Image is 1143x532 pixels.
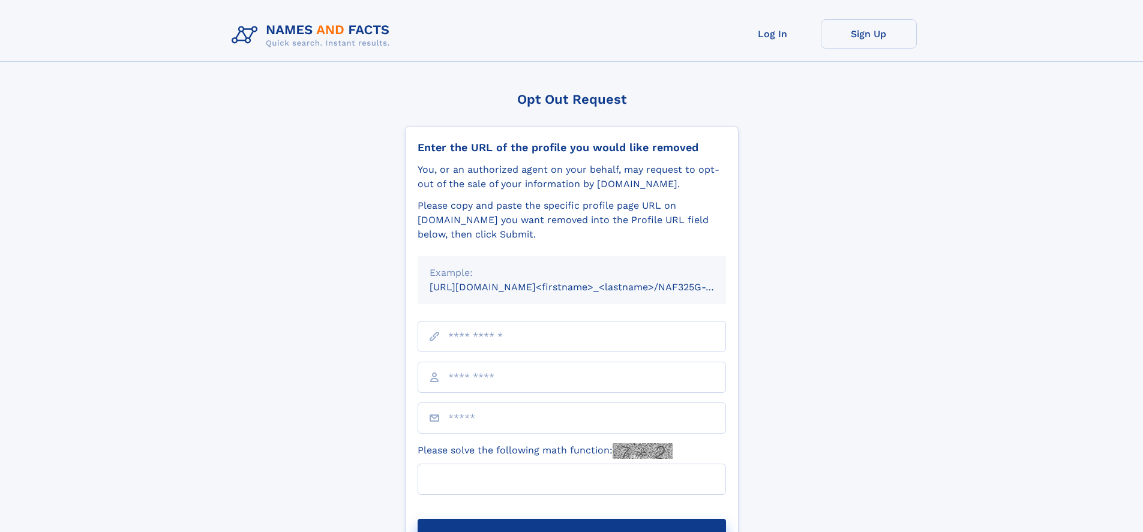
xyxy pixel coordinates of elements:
[418,199,726,242] div: Please copy and paste the specific profile page URL on [DOMAIN_NAME] you want removed into the Pr...
[430,266,714,280] div: Example:
[227,19,400,52] img: Logo Names and Facts
[821,19,917,49] a: Sign Up
[418,163,726,191] div: You, or an authorized agent on your behalf, may request to opt-out of the sale of your informatio...
[430,281,749,293] small: [URL][DOMAIN_NAME]<firstname>_<lastname>/NAF325G-xxxxxxxx
[725,19,821,49] a: Log In
[418,443,673,459] label: Please solve the following math function:
[418,141,726,154] div: Enter the URL of the profile you would like removed
[405,92,739,107] div: Opt Out Request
